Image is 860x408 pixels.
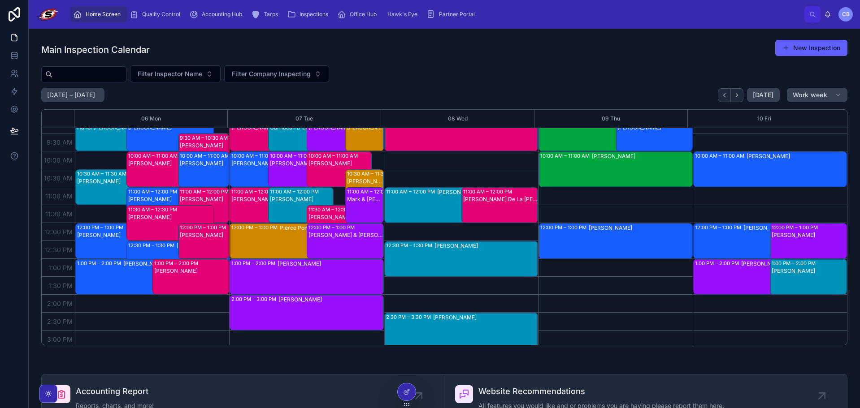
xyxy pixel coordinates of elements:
[187,6,248,22] a: Accounting Hub
[439,11,475,18] span: Partner Portal
[307,206,372,241] div: 11:30 AM – 12:30 PM[PERSON_NAME]
[232,69,311,78] span: Filter Company Inspecting
[269,116,333,151] div: 9:00 AM – 10:00 AMCarribean [PERSON_NAME]
[231,196,294,203] div: [PERSON_NAME] & [PERSON_NAME]
[385,313,538,348] div: 2:30 PM – 3:30 PM[PERSON_NAME]
[772,260,818,267] div: 1:00 PM – 2:00 PM
[753,91,774,99] span: [DATE]
[775,40,847,56] button: New Inspection
[539,223,692,258] div: 12:00 PM – 1:00 PM[PERSON_NAME]
[76,170,162,205] div: 10:30 AM – 11:30 AM[PERSON_NAME]
[616,116,692,151] div: 9:00 AM – 10:00 AM[PERSON_NAME]
[231,224,280,231] div: 12:00 PM – 1:00 PM
[128,160,213,167] div: [PERSON_NAME]
[695,260,741,267] div: 1:00 PM – 2:00 PM
[385,188,515,223] div: 11:00 AM – 12:00 PM[PERSON_NAME]
[308,232,383,239] div: [PERSON_NAME] & [PERSON_NAME]
[793,91,827,99] span: Work week
[178,152,229,187] div: 10:00 AM – 11:00 AM[PERSON_NAME]
[42,246,75,253] span: 12:30 PM
[45,300,75,307] span: 2:00 PM
[772,224,820,231] div: 12:00 PM – 1:00 PM
[46,264,75,271] span: 1:00 PM
[346,188,383,223] div: 11:00 AM – 12:00 PMMark & [PERSON_NAME]
[694,259,824,294] div: 1:00 PM – 2:00 PM[PERSON_NAME]
[462,188,538,223] div: 11:00 AM – 12:00 PM[PERSON_NAME] De La [PERSON_NAME]
[141,110,161,128] button: 06 Mon
[86,11,121,18] span: Home Screen
[270,152,321,159] div: 10:00 AM – 11:00 AM
[308,224,357,231] div: 12:00 PM – 1:00 PM
[76,116,162,151] div: 9:00 AM – 10:00 AMHanoi [PERSON_NAME]
[347,170,399,177] div: 10:30 AM – 11:30 AM
[127,6,187,22] a: Quality Control
[383,6,424,22] a: Hawk's Eye
[334,6,383,22] a: Office Hub
[478,385,724,398] span: Website Recommendations
[589,224,691,232] div: [PERSON_NAME]
[42,156,75,164] span: 10:00 AM
[36,7,60,21] img: App logo
[45,335,75,343] span: 3:00 PM
[202,11,242,18] span: Accounting Hub
[424,6,481,22] a: Partner Portal
[67,4,804,24] div: scrollable content
[230,116,295,151] div: 9:00 AM – 10:00 AM[PERSON_NAME]
[540,224,589,231] div: 12:00 PM – 1:00 PM
[46,282,75,289] span: 1:30 PM
[43,210,75,218] span: 11:30 AM
[180,142,228,149] div: [PERSON_NAME]
[346,170,383,205] div: 10:30 AM – 11:30 AM[PERSON_NAME]
[178,134,229,169] div: 9:30 AM – 10:30 AM[PERSON_NAME]
[231,188,282,195] div: 11:00 AM – 12:00 PM
[44,120,75,128] span: 9:00 AM
[127,206,213,241] div: 11:30 AM – 12:30 PM[PERSON_NAME]
[539,152,692,187] div: 10:00 AM – 11:00 AM[PERSON_NAME]
[770,259,847,294] div: 1:00 PM – 2:00 PM[PERSON_NAME]
[387,11,417,18] span: Hawk's Eye
[347,178,383,185] div: [PERSON_NAME]
[42,174,75,182] span: 10:30 AM
[602,110,620,128] div: 09 Thu
[386,188,437,195] div: 11:00 AM – 12:00 PM
[43,192,75,200] span: 11:00 AM
[230,259,383,294] div: 1:00 PM – 2:00 PM[PERSON_NAME]
[350,11,377,18] span: Office Hub
[154,267,229,275] div: [PERSON_NAME]
[180,196,228,203] div: [PERSON_NAME]
[269,152,333,187] div: 10:00 AM – 11:00 AM[PERSON_NAME]
[731,88,743,102] button: Next
[128,152,180,159] div: 10:00 AM – 11:00 AM
[153,259,229,294] div: 1:00 PM – 2:00 PM[PERSON_NAME]
[300,11,328,18] span: Inspections
[128,242,177,249] div: 12:30 PM – 1:30 PM
[224,65,329,82] button: Select Button
[539,116,669,151] div: 9:00 AM – 10:00 AM[PERSON_NAME]
[694,152,847,187] div: 10:00 AM – 11:00 AM[PERSON_NAME]
[448,110,468,128] button: 08 Wed
[230,152,295,187] div: 10:00 AM – 11:00 AM[PERSON_NAME]
[154,260,200,267] div: 1:00 PM – 2:00 PM
[128,196,213,203] div: [PERSON_NAME]
[231,260,278,267] div: 1:00 PM – 2:00 PM
[386,314,433,321] div: 2:30 PM – 3:30 PM
[180,224,228,231] div: 12:00 PM – 1:00 PM
[787,88,847,102] button: Work week
[346,116,383,151] div: 9:00 AM – 10:00 AM[PERSON_NAME]
[127,188,213,223] div: 11:00 AM – 12:00 PM[PERSON_NAME]
[77,170,129,177] div: 10:30 AM – 11:30 AM
[308,160,371,167] div: [PERSON_NAME]
[592,153,691,160] div: [PERSON_NAME]
[77,232,162,239] div: [PERSON_NAME]
[270,196,333,203] div: [PERSON_NAME]
[307,116,372,151] div: 9:00 AM – 10:00 AM[PERSON_NAME]
[76,259,206,294] div: 1:00 PM – 2:00 PM[PERSON_NAME]
[178,223,229,258] div: 12:00 PM – 1:00 PM[PERSON_NAME]
[270,160,333,167] div: [PERSON_NAME]
[437,189,514,196] div: [PERSON_NAME]
[747,153,846,160] div: [PERSON_NAME]
[463,196,538,203] div: [PERSON_NAME] De La [PERSON_NAME]
[230,223,360,258] div: 12:00 PM – 1:00 PMPierce Pondi
[284,6,334,22] a: Inspections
